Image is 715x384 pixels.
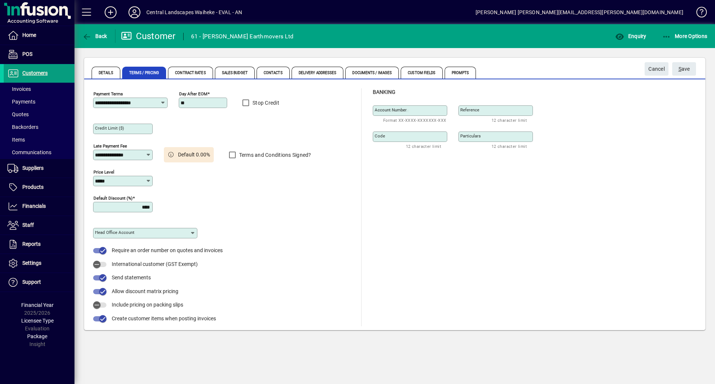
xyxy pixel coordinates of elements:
[4,197,74,216] a: Financials
[22,51,32,57] span: POS
[492,142,527,150] mat-hint: 12 character limit
[292,67,344,79] span: Delivery Addresses
[22,70,48,76] span: Customers
[7,137,25,143] span: Items
[460,133,481,139] mat-label: Particulars
[4,146,74,159] a: Communications
[345,67,399,79] span: Documents / Images
[7,86,31,92] span: Invoices
[80,29,109,43] button: Back
[93,169,114,175] mat-label: Price Level
[93,143,127,149] mat-label: Late Payment Fee
[373,89,395,95] span: Banking
[613,29,648,43] button: Enquiry
[4,133,74,146] a: Items
[95,230,134,235] mat-label: Head Office Account
[251,99,279,107] label: Stop Credit
[383,116,446,124] mat-hint: Format XX-XXXX-XXXXXXX-XXX
[22,203,46,209] span: Financials
[93,91,123,96] mat-label: Payment Terms
[82,33,107,39] span: Back
[4,45,74,64] a: POS
[4,254,74,273] a: Settings
[7,149,51,155] span: Communications
[648,63,665,75] span: Cancel
[22,222,34,228] span: Staff
[93,196,133,201] mat-label: Default Discount (%)
[4,83,74,95] a: Invoices
[7,111,29,117] span: Quotes
[22,279,41,285] span: Support
[406,142,441,150] mat-hint: 12 character limit
[4,108,74,121] a: Quotes
[257,67,290,79] span: Contacts
[4,273,74,292] a: Support
[22,32,36,38] span: Home
[375,107,407,112] mat-label: Account number
[191,31,294,42] div: 61 - [PERSON_NAME] Earthmovers Ltd
[445,67,476,79] span: Prompts
[112,261,198,267] span: International customer (GST Exempt)
[112,288,178,294] span: Allow discount matrix pricing
[460,107,479,112] mat-label: Reference
[112,274,151,280] span: Send statements
[476,6,683,18] div: [PERSON_NAME] [PERSON_NAME][EMAIL_ADDRESS][PERSON_NAME][DOMAIN_NAME]
[179,91,207,96] mat-label: Day after EOM
[672,62,696,76] button: Save
[123,6,146,19] button: Profile
[21,318,54,324] span: Licensee Type
[7,124,38,130] span: Backorders
[401,67,442,79] span: Custom Fields
[22,260,41,266] span: Settings
[375,133,385,139] mat-label: Code
[22,165,44,171] span: Suppliers
[22,184,44,190] span: Products
[215,67,255,79] span: Sales Budget
[679,63,690,75] span: ave
[112,302,183,308] span: Include pricing on packing slips
[4,235,74,254] a: Reports
[112,315,216,321] span: Create customer items when posting invoices
[7,99,35,105] span: Payments
[615,33,646,39] span: Enquiry
[112,247,223,253] span: Require an order number on quotes and invoices
[122,67,166,79] span: Terms / Pricing
[92,67,120,79] span: Details
[168,67,213,79] span: Contract Rates
[679,66,681,72] span: S
[662,33,708,39] span: More Options
[95,126,124,131] mat-label: Credit Limit ($)
[121,30,176,42] div: Customer
[146,6,242,18] div: Central Landscapes Waiheke - EVAL - AN
[4,26,74,45] a: Home
[4,95,74,108] a: Payments
[238,151,311,159] label: Terms and Conditions Signed?
[645,62,668,76] button: Cancel
[691,1,706,26] a: Knowledge Base
[178,151,210,159] span: Default 0.00%
[4,216,74,235] a: Staff
[660,29,709,43] button: More Options
[22,241,41,247] span: Reports
[4,159,74,178] a: Suppliers
[4,121,74,133] a: Backorders
[4,178,74,197] a: Products
[27,333,47,339] span: Package
[99,6,123,19] button: Add
[21,302,54,308] span: Financial Year
[492,116,527,124] mat-hint: 12 character limit
[74,29,115,43] app-page-header-button: Back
